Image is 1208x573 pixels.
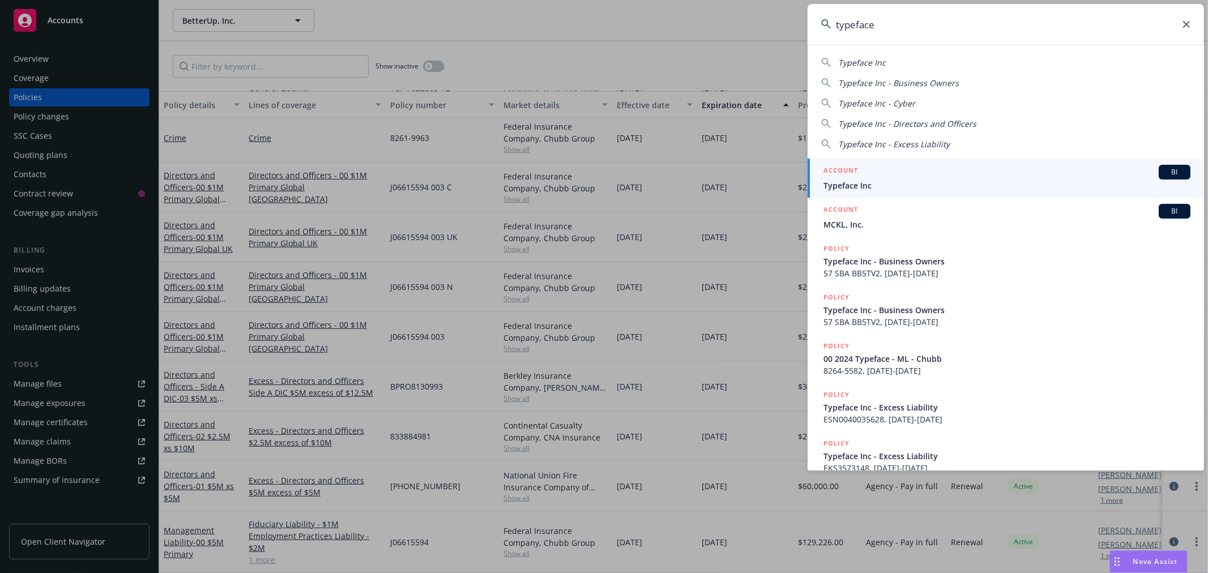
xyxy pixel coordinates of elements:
[823,353,1190,365] span: 00 2024 Typeface - ML - Chubb
[823,219,1190,230] span: MCKL, Inc.
[838,139,950,149] span: Typeface Inc - Excess Liability
[823,243,850,254] h5: POLICY
[823,179,1190,191] span: Typeface Inc
[823,462,1190,474] span: EKS3573148, [DATE]-[DATE]
[823,389,850,400] h5: POLICY
[823,165,858,178] h5: ACCOUNT
[823,365,1190,377] span: 8264-5582, [DATE]-[DATE]
[823,292,850,303] h5: POLICY
[808,4,1204,45] input: Search...
[823,340,850,352] h5: POLICY
[823,267,1190,279] span: 57 SBA BB5TV2, [DATE]-[DATE]
[823,450,1190,462] span: Typeface Inc - Excess Liability
[823,401,1190,413] span: Typeface Inc - Excess Liability
[808,198,1204,237] a: ACCOUNTBIMCKL, Inc.
[823,304,1190,316] span: Typeface Inc - Business Owners
[808,159,1204,198] a: ACCOUNTBITypeface Inc
[1163,206,1186,216] span: BI
[823,255,1190,267] span: Typeface Inc - Business Owners
[808,383,1204,431] a: POLICYTypeface Inc - Excess LiabilityESN0040035628, [DATE]-[DATE]
[1110,551,1124,572] div: Drag to move
[823,204,858,217] h5: ACCOUNT
[808,431,1204,480] a: POLICYTypeface Inc - Excess LiabilityEKS3573148, [DATE]-[DATE]
[823,413,1190,425] span: ESN0040035628, [DATE]-[DATE]
[838,118,976,129] span: Typeface Inc - Directors and Officers
[838,78,959,88] span: Typeface Inc - Business Owners
[1163,167,1186,177] span: BI
[838,98,915,109] span: Typeface Inc - Cyber
[808,237,1204,285] a: POLICYTypeface Inc - Business Owners57 SBA BB5TV2, [DATE]-[DATE]
[1133,557,1178,566] span: Nova Assist
[808,334,1204,383] a: POLICY00 2024 Typeface - ML - Chubb8264-5582, [DATE]-[DATE]
[838,57,886,68] span: Typeface Inc
[1109,550,1188,573] button: Nova Assist
[823,438,850,449] h5: POLICY
[823,316,1190,328] span: 57 SBA BB5TV2, [DATE]-[DATE]
[808,285,1204,334] a: POLICYTypeface Inc - Business Owners57 SBA BB5TV2, [DATE]-[DATE]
